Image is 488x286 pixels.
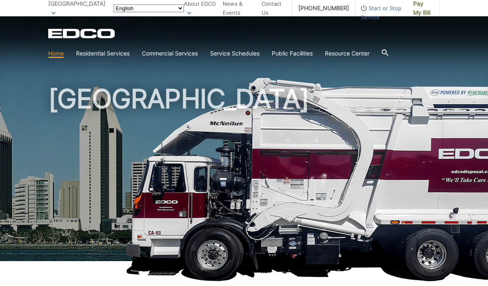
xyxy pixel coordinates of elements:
a: Residential Services [76,49,130,58]
a: Public Facilities [272,49,313,58]
a: Home [48,49,64,58]
a: Commercial Services [142,49,198,58]
a: Resource Center [325,49,369,58]
a: EDCD logo. Return to the homepage. [48,29,116,38]
select: Select a language [114,4,184,12]
h1: [GEOGRAPHIC_DATA] [48,86,440,265]
a: Service Schedules [210,49,260,58]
